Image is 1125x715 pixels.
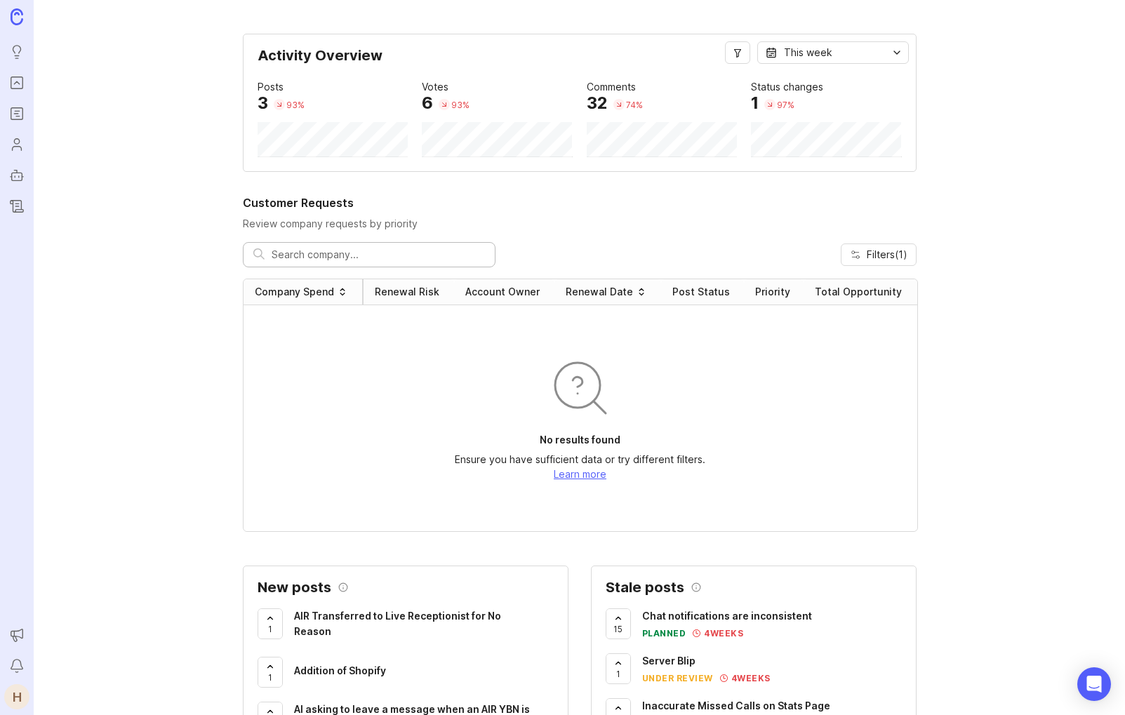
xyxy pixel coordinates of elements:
img: svg+xml;base64,PHN2ZyB3aWR0aD0iMTEiIGhlaWdodD0iMTEiIGZpbGw9Im5vbmUiIHhtbG5zPSJodHRwOi8vd3d3LnczLm... [693,629,700,637]
div: Company Spend [255,285,334,299]
button: H [4,684,29,709]
input: Search company... [272,247,485,262]
span: Chat notifications are inconsistent [642,610,812,622]
span: 15 [613,623,623,635]
p: Review company requests by priority [243,217,917,231]
span: Filters [867,248,907,262]
img: Canny Home [11,8,23,25]
div: Total Opportunity [815,285,902,299]
span: 1 [268,623,272,635]
span: 1 [268,671,272,683]
button: Filters(1) [841,243,917,266]
div: Account Owner [465,285,540,299]
img: svg+xml;base64,PHN2ZyB3aWR0aD0iOTYiIGhlaWdodD0iOTYiIGZpbGw9Im5vbmUiIHhtbG5zPSJodHRwOi8vd3d3LnczLm... [547,354,614,422]
div: Renewal Risk [375,285,439,299]
a: Changelog [4,194,29,219]
div: Status changes [751,79,823,95]
p: Ensure you have sufficient data or try different filters. [455,453,705,467]
button: Notifications [4,653,29,679]
a: Addition of Shopify [294,663,554,682]
h2: New posts [258,580,331,594]
span: ( 1 ) [895,248,907,260]
button: 1 [606,653,631,684]
div: 3 [258,95,268,112]
div: Open Intercom Messenger [1077,667,1111,701]
span: AIR Transferred to Live Receptionist for No Reason [294,610,501,637]
h2: Stale posts [606,580,684,594]
a: Portal [4,70,29,95]
div: 93 % [451,99,470,111]
a: Chat notifications are inconsistentplanned4weeks [642,608,902,639]
div: planned [642,627,686,639]
div: 4 weeks [728,672,771,684]
div: Comments [587,79,636,95]
div: 93 % [286,99,305,111]
span: Server Blip [642,655,695,667]
div: Votes [422,79,448,95]
div: Post Status [672,285,730,299]
a: Learn more [554,468,606,480]
a: AIR Transferred to Live Receptionist for No Reason [294,608,554,643]
a: Roadmaps [4,101,29,126]
span: Inaccurate Missed Calls on Stats Page [642,700,830,711]
div: This week [784,45,832,60]
a: Ideas [4,39,29,65]
p: No results found [540,433,620,447]
button: 1 [258,657,283,688]
div: 97 % [777,99,794,111]
a: Server Blipunder review4weeks [642,653,902,684]
div: 1 [751,95,759,112]
button: Announcements [4,622,29,648]
div: under review [642,672,713,684]
a: Users [4,132,29,157]
div: Priority [755,285,790,299]
div: Renewal Date [566,285,633,299]
img: svg+xml;base64,PHN2ZyB3aWR0aD0iMTEiIGhlaWdodD0iMTEiIGZpbGw9Im5vbmUiIHhtbG5zPSJodHRwOi8vd3d3LnczLm... [720,674,728,682]
a: Autopilot [4,163,29,188]
div: 74 % [626,99,643,111]
span: Addition of Shopify [294,664,386,676]
svg: toggle icon [886,47,908,58]
h2: Customer Requests [243,194,917,211]
button: 15 [606,608,631,639]
span: 1 [616,668,620,680]
button: 1 [258,608,283,639]
div: 4 weeks [700,627,743,639]
div: Activity Overview [258,48,902,74]
div: Posts [258,79,284,95]
div: 32 [587,95,608,112]
div: 6 [422,95,433,112]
